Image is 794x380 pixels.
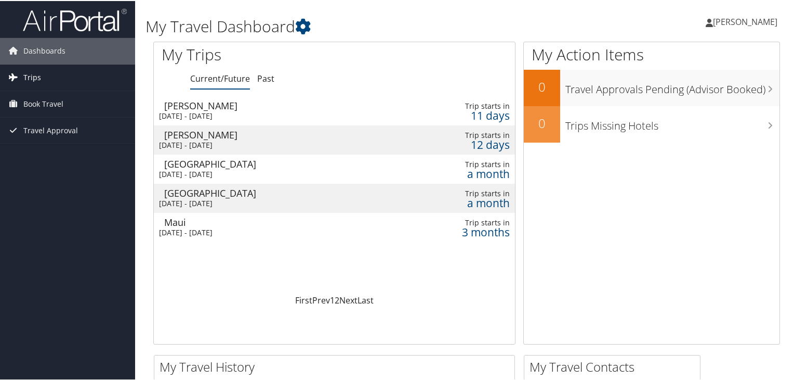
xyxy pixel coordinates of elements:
[565,112,779,132] h3: Trips Missing Hotels
[425,197,510,207] div: a month
[23,7,127,31] img: airportal-logo.png
[425,139,510,148] div: 12 days
[23,64,41,90] span: Trips
[190,72,250,83] a: Current/Future
[159,140,386,149] div: [DATE] - [DATE]
[358,294,374,305] a: Last
[425,110,510,119] div: 11 days
[145,15,574,36] h1: My Travel Dashboard
[335,294,339,305] a: 2
[565,76,779,96] h3: Travel Approvals Pending (Advisor Booked)
[339,294,358,305] a: Next
[524,113,560,131] h2: 0
[295,294,312,305] a: First
[524,43,779,65] h1: My Action Items
[162,43,357,65] h1: My Trips
[23,117,78,143] span: Travel Approval
[159,227,386,236] div: [DATE] - [DATE]
[425,188,510,197] div: Trip starts in
[425,130,510,139] div: Trip starts in
[164,129,391,138] div: [PERSON_NAME]
[23,37,65,63] span: Dashboards
[706,5,788,36] a: [PERSON_NAME]
[312,294,330,305] a: Prev
[23,90,63,116] span: Book Travel
[159,169,386,178] div: [DATE] - [DATE]
[159,110,386,120] div: [DATE] - [DATE]
[164,187,391,197] div: [GEOGRAPHIC_DATA]
[160,357,514,375] h2: My Travel History
[164,158,391,168] div: [GEOGRAPHIC_DATA]
[524,69,779,105] a: 0Travel Approvals Pending (Advisor Booked)
[330,294,335,305] a: 1
[425,159,510,168] div: Trip starts in
[425,226,510,236] div: 3 months
[164,217,391,226] div: Maui
[164,100,391,109] div: [PERSON_NAME]
[530,357,700,375] h2: My Travel Contacts
[524,77,560,95] h2: 0
[425,100,510,110] div: Trip starts in
[257,72,274,83] a: Past
[425,217,510,226] div: Trip starts in
[159,198,386,207] div: [DATE] - [DATE]
[425,168,510,178] div: a month
[713,15,777,27] span: [PERSON_NAME]
[524,105,779,142] a: 0Trips Missing Hotels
